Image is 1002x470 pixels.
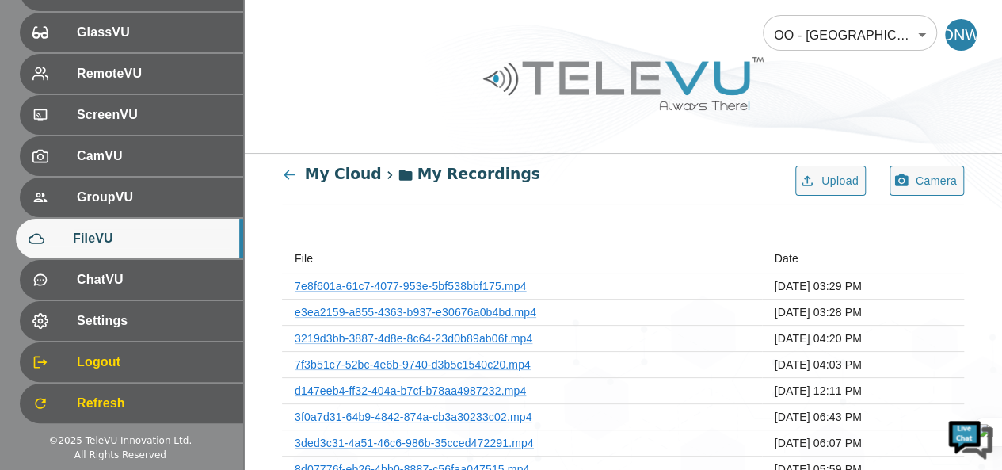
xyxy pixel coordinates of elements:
[762,326,964,352] td: [DATE] 04:20 PM
[20,13,243,52] div: GlassVU
[77,147,230,166] span: CamVU
[20,301,243,341] div: Settings
[763,13,937,57] div: OO - [GEOGRAPHIC_DATA] - N. Were
[795,166,866,197] button: Upload
[890,166,964,197] button: Camera
[77,64,230,83] span: RemoteVU
[20,95,243,135] div: ScreenVU
[16,219,243,258] div: FileVU
[295,411,531,423] a: 3f0a7d31-64b9-4842-874a-cb3a30233c02.mp4
[295,306,536,319] a: e3ea2159-a855-4363-b937-e30676a0b4bd.mp4
[27,74,67,113] img: d_736959983_company_1615157101543_736959983
[77,188,230,207] span: GroupVU
[295,358,531,371] a: 7f3b51c7-52bc-4e6b-9740-d3b5c1540c20.mp4
[295,437,534,449] a: 3ded3c31-4a51-46c6-986b-35cced472291.mp4
[20,384,243,423] div: Refresh
[20,136,243,176] div: CamVU
[73,229,230,248] span: FileVU
[92,136,219,296] span: We're online!
[77,270,230,289] span: ChatVU
[417,166,540,182] span: My Recordings
[762,430,964,457] td: [DATE] 06:07 PM
[8,307,302,362] textarea: Type your message and hit 'Enter'
[481,51,766,117] img: Logo
[762,244,964,273] th: Date
[77,394,230,413] span: Refresh
[77,105,230,124] span: ScreenVU
[282,163,382,185] div: My Cloud
[295,332,532,345] a: 3219d3bb-3887-4d8e-8c64-23d0b89ab06f.mp4
[762,273,964,300] td: [DATE] 03:29 PM
[295,384,526,397] a: d147eeb4-ff32-404a-b7cf-b78aa4987232.mp4
[77,311,230,331] span: Settings
[20,178,243,217] div: GroupVU
[77,353,230,372] span: Logout
[82,83,266,104] div: Chat with us now
[762,404,964,430] td: [DATE] 06:43 PM
[295,280,526,292] a: 7e8f601a-61c7-4077-953e-5bf538bbf175.mp4
[762,300,964,326] td: [DATE] 03:28 PM
[762,352,964,378] td: [DATE] 04:03 PM
[762,378,964,404] td: [DATE] 12:11 PM
[77,23,230,42] span: GlassVU
[260,8,298,46] div: Minimize live chat window
[282,244,762,273] th: File
[20,342,243,382] div: Logout
[20,54,243,94] div: RemoteVU
[20,260,243,300] div: ChatVU
[947,415,994,462] img: Chat Widget
[945,19,977,51] div: DNW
